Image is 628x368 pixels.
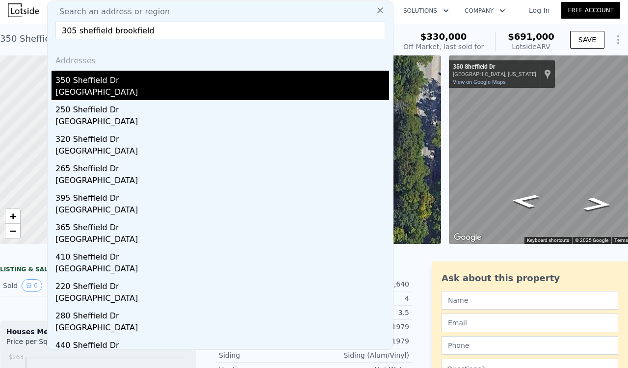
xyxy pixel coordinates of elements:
[572,194,624,214] path: Go South, Sheffield Dr
[614,237,628,243] a: Terms (opens in new tab)
[453,79,506,85] a: View on Google Maps
[55,22,385,39] input: Enter an address, city, region, neighborhood or zip code
[527,237,569,244] button: Keyboard shortcuts
[55,130,389,145] div: 320 Sheffield Dr
[6,327,190,337] div: Houses Median Sale
[508,42,554,52] div: Lotside ARV
[55,159,389,175] div: 265 Sheffield Dr
[10,210,16,222] span: +
[8,354,24,361] tspan: $263
[55,247,389,263] div: 410 Sheffield Dr
[499,191,551,211] path: Go North, Sheffield Dr
[5,209,20,224] a: Zoom in
[3,279,90,292] div: Sold
[570,31,604,49] button: SAVE
[5,224,20,238] a: Zoom out
[52,6,170,18] span: Search an address or region
[55,277,389,292] div: 220 Sheffield Dr
[442,291,618,310] input: Name
[55,100,389,116] div: 250 Sheffield Dr
[453,63,536,71] div: 350 Sheffield Dr
[55,71,389,86] div: 350 Sheffield Dr
[508,31,554,42] span: $691,000
[453,71,536,78] div: [GEOGRAPHIC_DATA], [US_STATE]
[219,350,314,360] div: Siding
[22,279,42,292] button: View historical data
[55,175,389,188] div: [GEOGRAPHIC_DATA]
[55,306,389,322] div: 280 Sheffield Dr
[442,336,618,355] input: Phone
[457,2,513,20] button: Company
[55,322,389,336] div: [GEOGRAPHIC_DATA]
[544,69,551,79] a: Show location on map
[52,47,389,71] div: Addresses
[442,314,618,332] input: Email
[10,225,16,237] span: −
[442,271,618,285] div: Ask about this property
[55,336,389,351] div: 440 Sheffield Dr
[403,42,484,52] div: Off Market, last sold for
[55,116,389,130] div: [GEOGRAPHIC_DATA]
[517,5,561,15] a: Log In
[55,188,389,204] div: 395 Sheffield Dr
[575,237,608,243] span: © 2025 Google
[55,86,389,100] div: [GEOGRAPHIC_DATA]
[55,218,389,234] div: 365 Sheffield Dr
[55,292,389,306] div: [GEOGRAPHIC_DATA]
[451,231,484,244] a: Open this area in Google Maps (opens a new window)
[6,337,98,352] div: Price per Square Foot
[608,30,628,50] button: Show Options
[55,263,389,277] div: [GEOGRAPHIC_DATA]
[451,231,484,244] img: Google
[395,2,457,20] button: Solutions
[314,350,409,360] div: Siding (Alum/Vinyl)
[55,234,389,247] div: [GEOGRAPHIC_DATA]
[55,145,389,159] div: [GEOGRAPHIC_DATA]
[8,3,39,17] img: Lotside
[420,31,467,42] span: $330,000
[561,2,620,19] a: Free Account
[55,204,389,218] div: [GEOGRAPHIC_DATA]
